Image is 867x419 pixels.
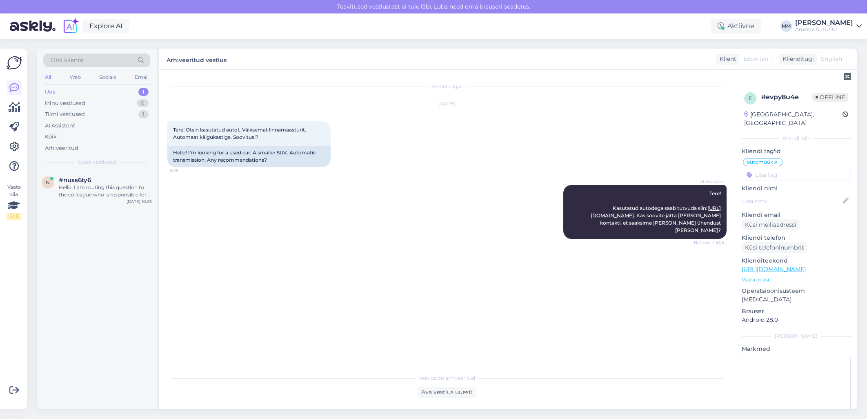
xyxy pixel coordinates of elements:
[742,276,851,283] p: Vaata edasi ...
[137,99,149,107] div: 0
[742,256,851,265] p: Klienditeekond
[45,133,57,141] div: Kõik
[742,242,807,253] div: Küsi telefoninumbrit
[138,88,149,96] div: 1
[173,127,307,140] span: Tere! Otsin kasutatud autot. Väiksemat linnamaasturit. Automaat käigukastiga. Soovitusi?
[98,72,118,82] div: Socials
[795,26,853,33] div: Amserv Auto OÜ
[46,179,50,185] span: n
[742,265,806,273] a: [URL][DOMAIN_NAME]
[7,55,22,71] img: Askly Logo
[45,88,56,96] div: Uus
[694,239,724,245] span: Nähtud ✓ 8:05
[138,110,149,118] div: 1
[59,184,152,198] div: Hello, I am routing this question to the colleague who is responsible for this topic. The reply m...
[742,307,851,316] p: Brauser
[68,72,82,82] div: Web
[716,55,736,63] div: Klient
[45,110,85,118] div: Tiimi vestlused
[62,18,79,35] img: explore-ai
[844,73,851,80] img: zendesk
[82,19,129,33] a: Explore AI
[742,147,851,156] p: Kliendi tag'id
[812,93,848,102] span: Offline
[742,135,851,142] div: Kliendi info
[795,20,853,26] div: [PERSON_NAME]
[59,176,91,184] span: #nuss6ty6
[749,95,752,101] span: e
[127,198,152,205] div: [DATE] 10:23
[742,234,851,242] p: Kliendi telefon
[742,219,800,230] div: Küsi meiliaadressi
[744,110,843,127] div: [GEOGRAPHIC_DATA], [GEOGRAPHIC_DATA]
[167,146,331,167] div: Hello! I'm looking for a used car. A smaller SUV. Automatic transmission. Any recommendations?
[51,56,83,65] span: Otsi kliente
[742,196,841,205] input: Lisa nimi
[419,374,475,382] span: Vestlus on arhiveeritud
[78,158,116,166] span: Uued vestlused
[742,316,851,324] p: Android 28.0
[45,144,78,152] div: Arhiveeritud
[167,100,727,107] div: [DATE]
[45,122,75,130] div: AI Assistent
[7,213,21,220] div: 2 / 3
[742,211,851,219] p: Kliendi email
[742,295,851,304] p: [MEDICAL_DATA]
[742,332,851,340] div: [PERSON_NAME]
[167,53,227,65] label: Arhiveeritud vestlus
[821,55,842,63] span: English
[761,92,812,102] div: # evpy8u4e
[779,55,814,63] div: Klienditugi
[795,20,862,33] a: [PERSON_NAME]Amserv Auto OÜ
[43,72,53,82] div: All
[694,178,724,185] span: AI Assistent
[742,169,851,181] input: Lisa tag
[742,287,851,295] p: Operatsioonisüsteem
[711,19,761,33] div: Aktiivne
[7,183,21,220] div: Vaata siia
[747,160,773,165] span: automüük
[780,20,792,32] div: MM
[418,387,476,398] div: Ava vestlus uuesti
[742,184,851,193] p: Kliendi nimi
[742,345,851,353] p: Märkmed
[170,167,200,174] span: 8:05
[133,72,150,82] div: Email
[45,99,85,107] div: Minu vestlused
[167,83,727,90] div: Vestlus algas
[743,55,768,63] span: Estonian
